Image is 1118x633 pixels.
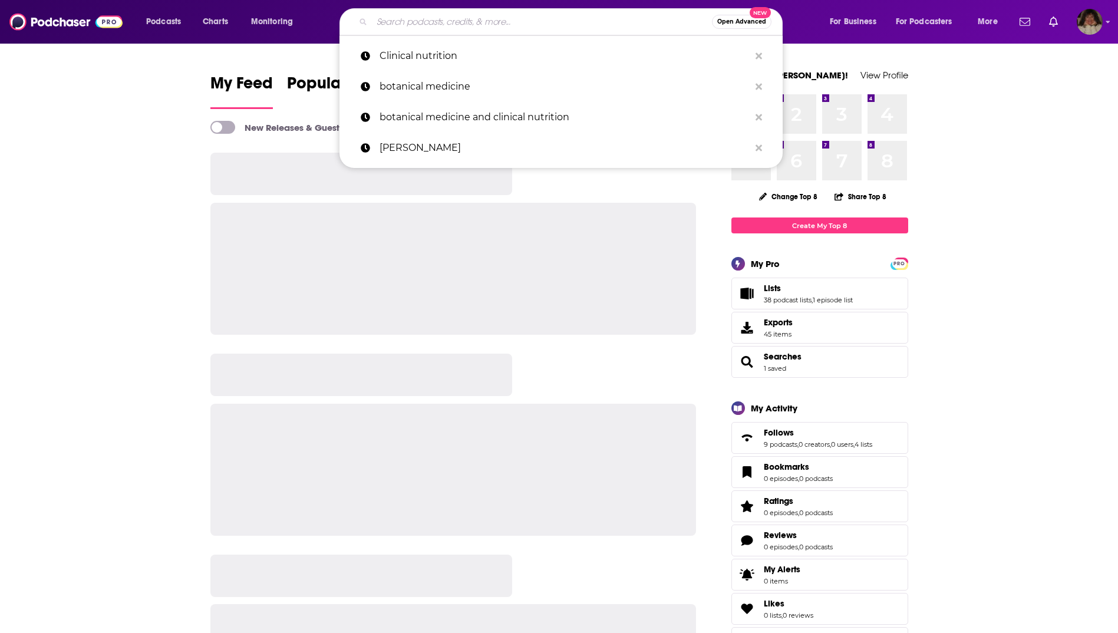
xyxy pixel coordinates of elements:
[380,102,750,133] p: botanical medicine and clinical nutrition
[380,71,750,102] p: botanical medicine
[736,464,759,480] a: Bookmarks
[717,19,766,25] span: Open Advanced
[210,73,273,100] span: My Feed
[764,496,833,506] a: Ratings
[896,14,952,30] span: For Podcasters
[731,312,908,344] a: Exports
[830,440,831,449] span: ,
[736,430,759,446] a: Follows
[751,403,797,414] div: My Activity
[1077,9,1103,35] img: User Profile
[797,440,799,449] span: ,
[287,73,387,100] span: Popular Feed
[798,509,799,517] span: ,
[860,70,908,81] a: View Profile
[764,351,802,362] a: Searches
[736,566,759,583] span: My Alerts
[799,474,833,483] a: 0 podcasts
[351,8,794,35] div: Search podcasts, credits, & more...
[764,440,797,449] a: 9 podcasts
[831,440,853,449] a: 0 users
[731,456,908,488] span: Bookmarks
[764,611,781,619] a: 0 lists
[764,577,800,585] span: 0 items
[764,364,786,372] a: 1 saved
[764,296,812,304] a: 38 podcast lists
[764,461,809,472] span: Bookmarks
[736,285,759,302] a: Lists
[195,12,235,31] a: Charts
[339,102,783,133] a: botanical medicine and clinical nutrition
[203,14,228,30] span: Charts
[210,121,365,134] a: New Releases & Guests Only
[731,593,908,625] span: Likes
[731,346,908,378] span: Searches
[764,317,793,328] span: Exports
[781,611,783,619] span: ,
[834,185,887,208] button: Share Top 8
[830,14,876,30] span: For Business
[764,564,800,575] span: My Alerts
[764,427,872,438] a: Follows
[1044,12,1063,32] a: Show notifications dropdown
[736,498,759,515] a: Ratings
[731,217,908,233] a: Create My Top 8
[764,598,784,609] span: Likes
[731,525,908,556] span: Reviews
[799,440,830,449] a: 0 creators
[855,440,872,449] a: 4 lists
[764,461,833,472] a: Bookmarks
[764,530,797,540] span: Reviews
[380,133,750,163] p: Arundhati Parmar
[339,71,783,102] a: botanical medicine
[764,474,798,483] a: 0 episodes
[798,543,799,551] span: ,
[9,11,123,33] img: Podchaser - Follow, Share and Rate Podcasts
[736,354,759,370] a: Searches
[1015,12,1035,32] a: Show notifications dropdown
[892,259,906,268] a: PRO
[731,490,908,522] span: Ratings
[822,12,891,31] button: open menu
[138,12,196,31] button: open menu
[251,14,293,30] span: Monitoring
[380,41,750,71] p: Clinical nutrition
[736,601,759,617] a: Likes
[243,12,308,31] button: open menu
[736,319,759,336] span: Exports
[1077,9,1103,35] span: Logged in as angelport
[339,133,783,163] a: [PERSON_NAME]
[764,330,793,338] span: 45 items
[764,283,781,294] span: Lists
[287,73,387,109] a: Popular Feed
[751,258,780,269] div: My Pro
[978,14,998,30] span: More
[712,15,771,29] button: Open AdvancedNew
[210,73,273,109] a: My Feed
[853,440,855,449] span: ,
[736,532,759,549] a: Reviews
[731,422,908,454] span: Follows
[799,543,833,551] a: 0 podcasts
[764,598,813,609] a: Likes
[372,12,712,31] input: Search podcasts, credits, & more...
[752,189,825,204] button: Change Top 8
[798,474,799,483] span: ,
[339,41,783,71] a: Clinical nutrition
[764,496,793,506] span: Ratings
[750,7,771,18] span: New
[764,543,798,551] a: 0 episodes
[969,12,1013,31] button: open menu
[812,296,813,304] span: ,
[813,296,853,304] a: 1 episode list
[146,14,181,30] span: Podcasts
[764,283,853,294] a: Lists
[731,278,908,309] span: Lists
[764,530,833,540] a: Reviews
[783,611,813,619] a: 0 reviews
[888,12,969,31] button: open menu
